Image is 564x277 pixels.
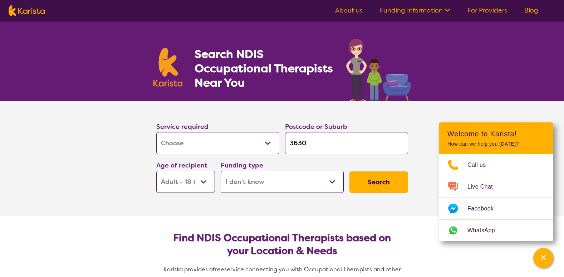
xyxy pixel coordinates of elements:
img: Karista logo [9,5,45,16]
span: Call us [467,160,495,170]
h2: Find NDIS Occupational Therapists based on your Location & Needs [162,232,402,257]
img: Karista logo [153,48,183,87]
label: Postcode or Suburb [285,122,347,131]
span: Live Chat [467,181,501,192]
img: occupational-therapy [346,39,411,101]
a: Funding Information [380,6,450,15]
label: Service required [156,122,209,131]
span: Facebook [467,203,502,214]
a: For Providers [467,6,507,15]
span: WhatsApp [467,225,504,236]
ul: Choose channel [439,154,553,241]
span: free [213,266,224,273]
a: About us [335,6,363,15]
a: Blog [524,6,538,15]
a: Web link opens in a new tab. [439,220,553,241]
button: Channel Menu [533,248,553,268]
h1: Search NDIS Occupational Therapists Near You [195,47,334,90]
label: Age of recipient [156,161,207,170]
p: How can we help you [DATE]? [447,141,545,147]
h2: Welcome to Karista! [447,130,545,138]
label: Funding type [221,161,263,170]
div: Channel Menu [439,122,553,241]
input: Type [285,132,408,154]
span: Karista provides a [163,266,213,273]
button: Search [349,171,408,193]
